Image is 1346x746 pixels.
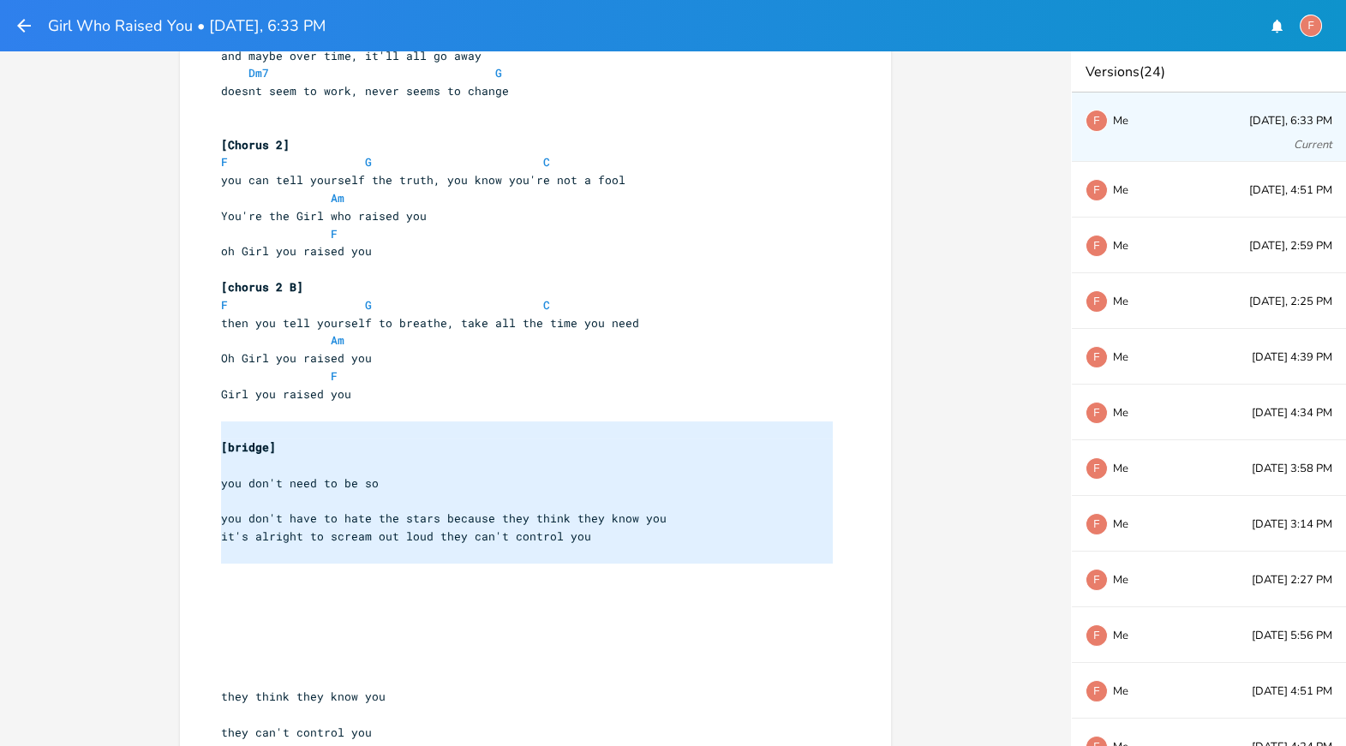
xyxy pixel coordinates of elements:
[221,510,667,526] span: you don't have to hate the stars because they think they know you
[331,190,344,206] span: Am
[221,48,482,63] span: and maybe over time, it'll all go away
[221,725,372,740] span: they can't control you
[221,154,228,170] span: F
[1113,407,1128,419] span: Me
[221,350,372,366] span: Oh Girl you raised you
[1113,574,1128,586] span: Me
[1252,686,1332,697] span: [DATE] 4:51 PM
[1086,346,1108,368] div: fuzzyip
[1086,680,1108,702] div: fuzzyip
[1113,630,1128,642] span: Me
[221,279,303,295] span: [chorus 2 B]
[1300,6,1322,45] button: F
[1113,240,1128,252] span: Me
[1086,402,1108,424] div: fuzzyip
[1086,624,1108,647] div: fuzzyip
[1249,296,1332,307] span: [DATE], 2:25 PM
[543,297,550,313] span: C
[1252,408,1332,419] span: [DATE] 4:34 PM
[1249,185,1332,196] span: [DATE], 4:51 PM
[221,137,290,152] span: [Chorus 2]
[331,332,344,348] span: Am
[1113,115,1128,127] span: Me
[221,475,379,491] span: you don't need to be so
[1249,116,1332,127] span: [DATE], 6:33 PM
[543,154,550,170] span: C
[365,154,372,170] span: G
[1252,463,1332,474] span: [DATE] 3:58 PM
[1086,110,1108,132] div: fuzzyip
[331,368,338,384] span: F
[1086,457,1108,480] div: fuzzyip
[1294,140,1332,151] div: Current
[365,297,372,313] span: G
[221,689,386,704] span: they think they know you
[1113,518,1128,530] span: Me
[1249,241,1332,252] span: [DATE], 2:59 PM
[1252,352,1332,363] span: [DATE] 4:39 PM
[248,65,269,81] span: Dm7
[221,315,639,331] span: then you tell yourself to breathe, take all the time you need
[1252,630,1332,642] span: [DATE] 5:56 PM
[221,243,372,259] span: oh Girl you raised you
[48,18,326,33] h1: Girl Who Raised You • [DATE], 6:33 PM
[1086,290,1108,313] div: fuzzyip
[1113,351,1128,363] span: Me
[221,297,228,313] span: F
[1086,179,1108,201] div: fuzzyip
[1252,575,1332,586] span: [DATE] 2:27 PM
[1072,51,1346,93] div: Versions (24)
[221,439,276,455] span: [bridge]
[1113,685,1128,697] span: Me
[221,386,351,402] span: Girl you raised you
[1113,295,1128,307] span: Me
[1086,513,1108,535] div: fuzzyip
[221,528,591,544] span: it's alright to scream out loud they can't control you
[1086,569,1108,591] div: fuzzyip
[1113,184,1128,196] span: Me
[1086,235,1108,257] div: fuzzyip
[1113,463,1128,474] span: Me
[495,65,502,81] span: G
[1300,15,1322,37] div: fuzzyip
[221,208,427,224] span: You're the Girl who raised you
[221,172,625,188] span: you can tell yourself the truth, you know you're not a fool
[331,226,338,242] span: F
[1252,519,1332,530] span: [DATE] 3:14 PM
[221,83,509,98] span: doesnt seem to work, never seems to change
